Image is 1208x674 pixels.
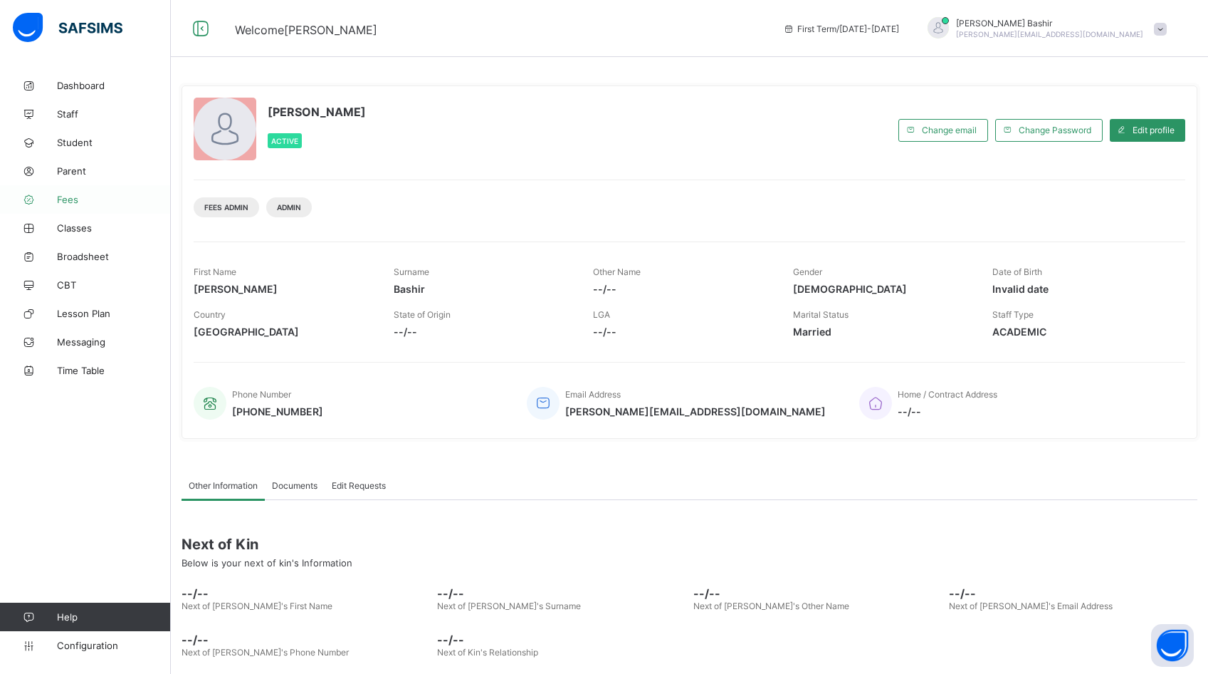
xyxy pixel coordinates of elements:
[793,266,822,277] span: Gender
[956,18,1143,28] span: [PERSON_NAME] Bashir
[182,536,1197,553] span: Next of Kin
[182,557,352,569] span: Below is your next of kin's Information
[235,23,377,37] span: Welcome [PERSON_NAME]
[693,586,942,601] span: --/--
[272,480,317,491] span: Documents
[182,633,430,647] span: --/--
[57,365,171,376] span: Time Table
[394,266,429,277] span: Surname
[913,17,1174,41] div: HamidBashir
[57,308,171,319] span: Lesson Plan
[182,601,332,611] span: Next of [PERSON_NAME]'s First Name
[57,194,171,205] span: Fees
[949,601,1113,611] span: Next of [PERSON_NAME]'s Email Address
[271,137,298,145] span: Active
[898,405,997,418] span: --/--
[593,266,641,277] span: Other Name
[57,611,170,623] span: Help
[793,309,849,320] span: Marital Status
[194,283,372,295] span: [PERSON_NAME]
[57,108,171,120] span: Staff
[693,601,849,611] span: Next of [PERSON_NAME]'s Other Name
[332,480,386,491] span: Edit Requests
[593,283,772,295] span: --/--
[189,480,258,491] span: Other Information
[394,283,572,295] span: Bashir
[437,601,581,611] span: Next of [PERSON_NAME]'s Surname
[194,266,236,277] span: First Name
[394,326,572,338] span: --/--
[394,309,451,320] span: State of Origin
[437,586,686,601] span: --/--
[565,389,621,400] span: Email Address
[793,326,972,338] span: Married
[1151,624,1194,667] button: Open asap
[182,647,349,658] span: Next of [PERSON_NAME]'s Phone Number
[57,165,171,177] span: Parent
[992,309,1034,320] span: Staff Type
[268,105,366,119] span: [PERSON_NAME]
[13,13,122,43] img: safsims
[232,405,323,418] span: [PHONE_NUMBER]
[57,279,171,291] span: CBT
[437,633,686,647] span: --/--
[57,137,171,148] span: Student
[793,283,972,295] span: [DEMOGRAPHIC_DATA]
[232,389,291,400] span: Phone Number
[57,336,171,348] span: Messaging
[204,203,248,212] span: Fees Admin
[956,30,1143,38] span: [PERSON_NAME][EMAIL_ADDRESS][DOMAIN_NAME]
[992,266,1042,277] span: Date of Birth
[783,24,899,34] span: session/term information
[437,647,538,658] span: Next of Kin's Relationship
[898,389,997,400] span: Home / Contract Address
[182,586,430,601] span: --/--
[194,326,372,338] span: [GEOGRAPHIC_DATA]
[57,251,171,262] span: Broadsheet
[593,326,772,338] span: --/--
[1019,125,1091,135] span: Change Password
[57,640,170,651] span: Configuration
[277,203,301,212] span: Admin
[565,405,826,418] span: [PERSON_NAME][EMAIL_ADDRESS][DOMAIN_NAME]
[57,222,171,234] span: Classes
[57,80,171,91] span: Dashboard
[992,283,1171,295] span: Invalid date
[593,309,610,320] span: LGA
[194,309,226,320] span: Country
[922,125,977,135] span: Change email
[1133,125,1175,135] span: Edit profile
[992,326,1171,338] span: ACADEMIC
[949,586,1197,601] span: --/--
